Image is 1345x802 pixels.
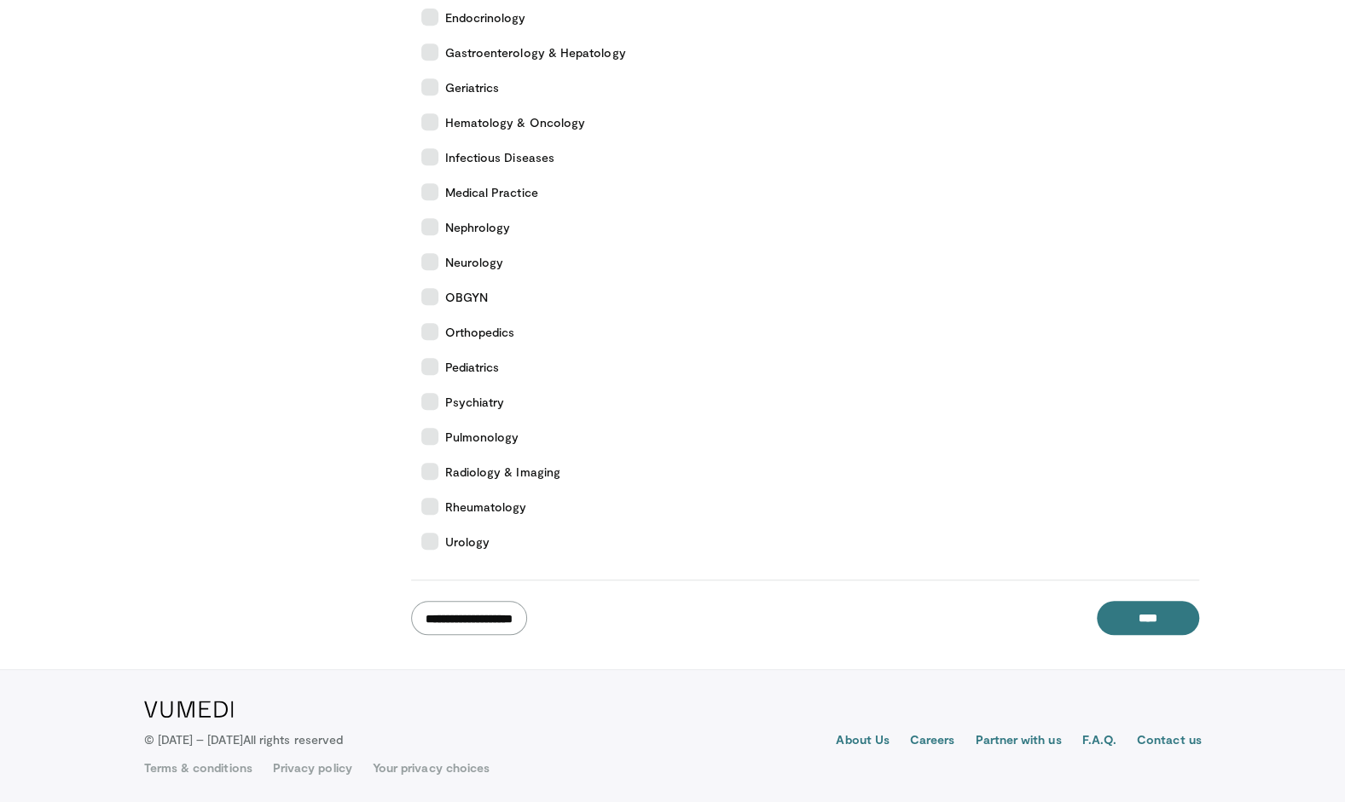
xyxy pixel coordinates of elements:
a: Careers [910,731,955,752]
span: Geriatrics [445,78,500,96]
img: VuMedi Logo [144,701,234,718]
span: Nephrology [445,218,511,236]
span: Endocrinology [445,9,526,26]
span: Pediatrics [445,358,500,376]
span: Infectious Diseases [445,148,554,166]
a: About Us [836,731,890,752]
span: Urology [445,533,490,551]
a: Partner with us [975,731,1061,752]
span: Rheumatology [445,498,527,516]
span: Pulmonology [445,428,519,446]
span: Neurology [445,253,504,271]
span: OBGYN [445,288,488,306]
a: Privacy policy [273,759,352,776]
span: Orthopedics [445,323,515,341]
span: Medical Practice [445,183,538,201]
a: Contact us [1137,731,1202,752]
span: Radiology & Imaging [445,463,560,481]
a: Terms & conditions [144,759,252,776]
a: Your privacy choices [373,759,490,776]
span: Psychiatry [445,393,505,411]
span: Gastroenterology & Hepatology [445,43,626,61]
p: © [DATE] – [DATE] [144,731,344,748]
a: F.A.Q. [1081,731,1116,752]
span: All rights reserved [243,732,343,747]
span: Hematology & Oncology [445,113,585,131]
